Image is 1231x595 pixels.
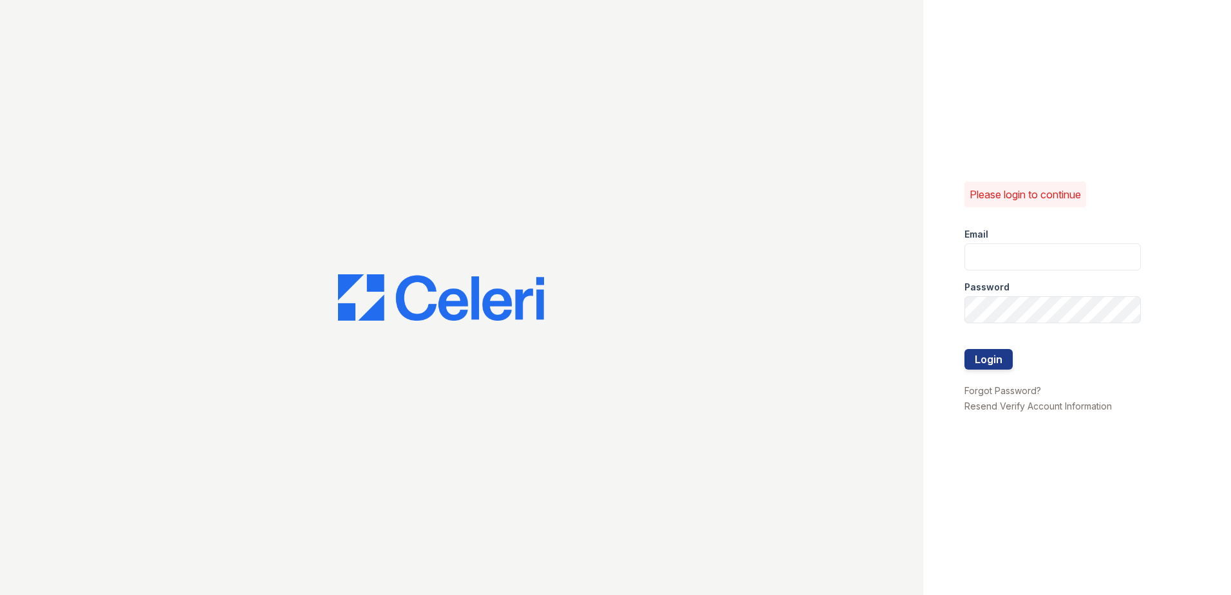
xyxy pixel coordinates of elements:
p: Please login to continue [970,187,1081,202]
label: Password [964,281,1010,294]
a: Resend Verify Account Information [964,401,1112,411]
a: Forgot Password? [964,385,1041,396]
img: CE_Logo_Blue-a8612792a0a2168367f1c8372b55b34899dd931a85d93a1a3d3e32e68fde9ad4.png [338,274,544,321]
button: Login [964,349,1013,370]
label: Email [964,228,988,241]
